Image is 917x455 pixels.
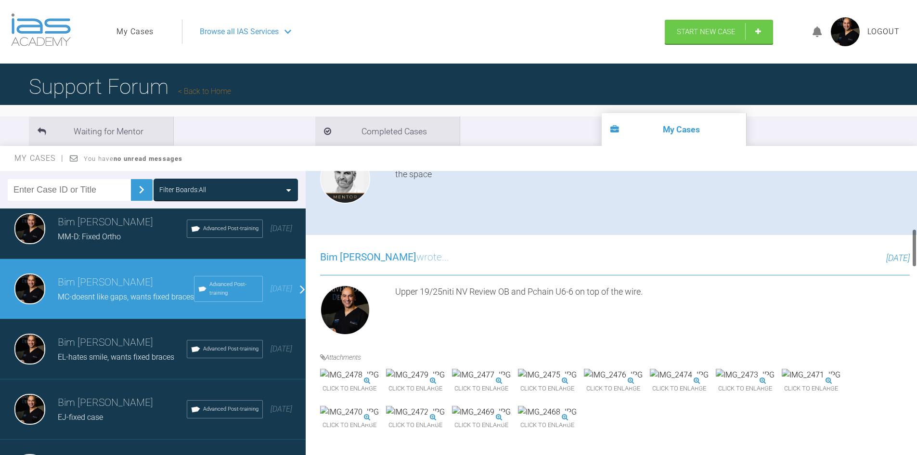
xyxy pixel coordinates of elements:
span: Click to enlarge [782,381,840,396]
span: Click to enlarge [320,381,379,396]
div: Upper 19/25niti NV Review OB and Pchain U6-6 on top of the wire. [395,285,910,339]
img: IMG_2477.JPG [452,369,511,381]
img: IMG_2471.JPG [782,369,840,381]
img: IMG_2474.JPG [650,369,709,381]
span: [DATE] [271,404,292,414]
span: Click to enlarge [584,381,643,396]
li: Waiting for Mentor [29,117,173,146]
img: chevronRight.28bd32b0.svg [134,182,149,197]
img: IMG_2475.JPG [518,369,577,381]
span: Click to enlarge [320,418,379,433]
a: Back to Home [178,87,231,96]
span: Click to enlarge [518,381,577,396]
span: My Cases [14,154,64,163]
img: IMG_2473.JPG [716,369,775,381]
span: Browse all IAS Services [200,26,279,38]
li: Completed Cases [315,117,460,146]
span: MM-D: Fixed Ortho [58,232,121,241]
img: Bim Sawhney [14,273,45,304]
img: Bim Sawhney [14,334,45,364]
span: Click to enlarge [386,381,445,396]
img: IMG_2468.JPG [518,406,577,418]
img: Bim Sawhney [14,213,45,244]
h1: Support Forum [29,70,231,104]
span: Advanced Post-training [203,405,258,414]
span: Click to enlarge [452,381,511,396]
img: IMG_2472.JPG [386,406,445,418]
span: Start New Case [677,27,736,36]
img: logo-light.3e3ef733.png [11,13,71,46]
img: Bim Sawhney [320,285,370,335]
span: You have [84,155,182,162]
a: Start New Case [665,20,773,44]
img: Bim Sawhney [14,394,45,425]
span: [DATE] [886,253,910,263]
span: Advanced Post-training [203,345,258,353]
img: IMG_2469.JPG [452,406,511,418]
span: [DATE] [271,224,292,233]
img: IMG_2478.JPG [320,369,379,381]
img: IMG_2476.JPG [584,369,643,381]
div: Filter Boards: All [159,184,206,195]
h3: Bim [PERSON_NAME] [58,274,194,291]
span: EJ-fixed case [58,413,103,422]
img: profile.png [831,17,860,46]
img: IMG_2470.JPG [320,406,379,418]
span: Click to enlarge [518,418,577,433]
span: Advanced Post-training [203,224,258,233]
li: My Cases [602,113,746,146]
span: Bim [PERSON_NAME] [320,251,416,263]
input: Enter Case ID or Title [8,179,131,201]
span: Click to enlarge [716,381,775,396]
span: Click to enlarge [386,418,445,433]
h3: Bim [PERSON_NAME] [58,214,187,231]
span: Click to enlarge [650,381,709,396]
span: [DATE] [271,284,292,293]
span: Click to enlarge [452,418,511,433]
div: get lower bonded 7-7 (prop open if req'd) 0.016 or even 20x20 on bond up no PC yet - we will use ... [395,154,910,208]
span: Advanced Post-training [209,280,258,298]
strong: no unread messages [114,155,182,162]
h3: Bim [PERSON_NAME] [58,395,187,411]
img: Ross Hobson [320,154,370,204]
h4: Attachments [320,352,910,363]
h3: Bim [PERSON_NAME] [58,335,187,351]
span: [DATE] [271,344,292,353]
a: Logout [867,26,900,38]
span: EL-hates smile, wants fixed braces [58,352,174,362]
h3: wrote... [320,249,449,266]
img: IMG_2479.JPG [386,369,445,381]
a: My Cases [116,26,154,38]
span: MC-doesnt like gaps, wants fixed braces [58,292,194,301]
